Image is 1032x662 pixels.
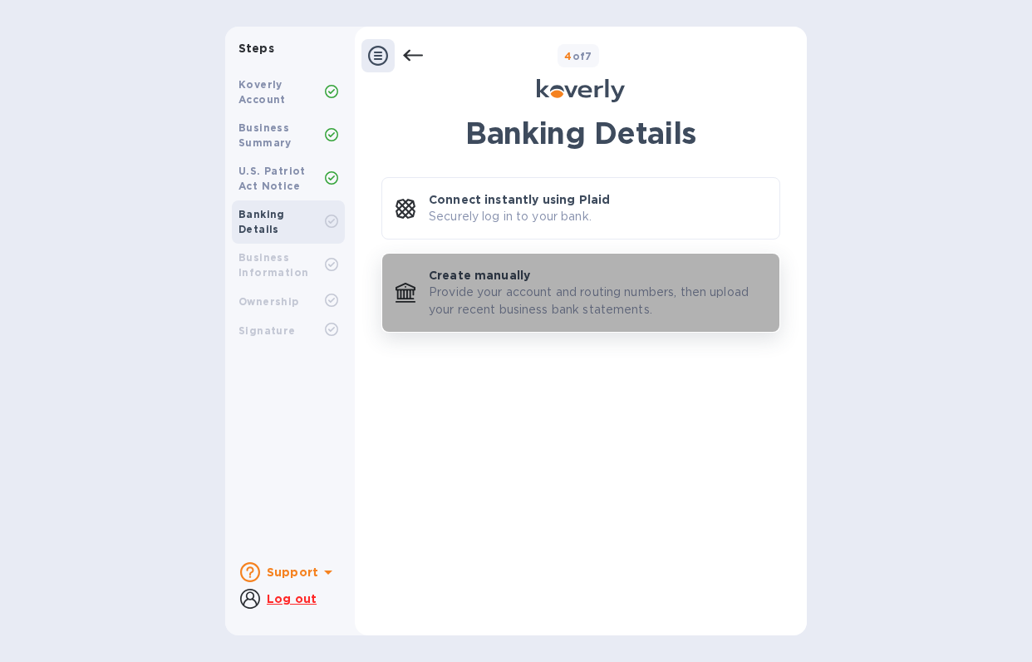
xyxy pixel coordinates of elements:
b: Koverly Account [238,78,286,106]
p: Connect instantly using Plaid [429,191,610,208]
b: Business Summary [238,121,292,149]
b: Signature [238,324,296,337]
p: Create manually [429,267,530,284]
span: 4 [564,50,572,62]
button: Connect instantly using PlaidSecurely log in to your bank. [381,177,780,240]
b: Support [267,566,318,579]
b: Business Information [238,251,308,279]
b: Banking Details [238,208,285,235]
p: Securely log in to your bank. [429,208,592,225]
p: Provide your account and routing numbers, then upload your recent business bank statements. [429,284,766,319]
b: of 7 [564,50,592,62]
button: Create manuallyProvide your account and routing numbers, then upload your recent business bank st... [381,253,780,333]
b: Steps [238,42,274,55]
u: Log out [267,592,317,605]
h1: Banking Details [381,116,780,151]
b: U.S. Patriot Act Notice [238,165,306,192]
b: Ownership [238,295,299,308]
